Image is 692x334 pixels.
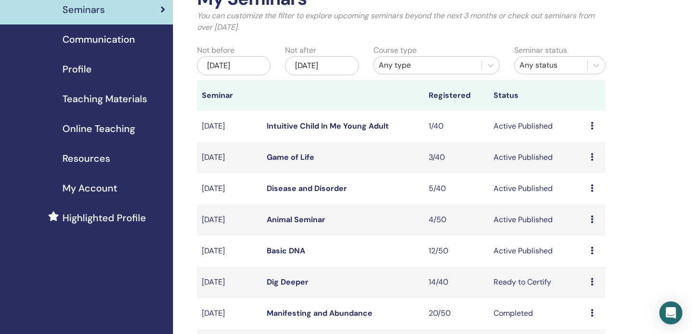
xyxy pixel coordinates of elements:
td: Active Published [489,173,586,204]
span: Seminars [62,2,105,17]
td: 3/40 [424,142,489,173]
div: Any status [519,60,582,71]
td: [DATE] [197,267,262,298]
a: Game of Life [267,152,314,162]
span: Communication [62,32,135,47]
div: [DATE] [285,56,358,75]
td: Active Published [489,236,586,267]
label: Not after [285,45,316,56]
td: 12/50 [424,236,489,267]
td: [DATE] [197,236,262,267]
span: Resources [62,151,110,166]
td: 4/50 [424,204,489,236]
td: 14/40 [424,267,489,298]
div: Any type [379,60,477,71]
span: Profile [62,62,92,76]
a: Basic DNA [267,246,305,256]
th: Registered [424,80,489,111]
a: Manifesting and Abundance [267,308,372,318]
a: Intuitive Child In Me Young Adult [267,121,389,131]
td: [DATE] [197,298,262,329]
div: [DATE] [197,56,271,75]
span: My Account [62,181,117,195]
td: Active Published [489,204,586,236]
td: [DATE] [197,142,262,173]
td: Ready to Certify [489,267,586,298]
td: [DATE] [197,111,262,142]
td: Active Published [489,142,586,173]
td: 5/40 [424,173,489,204]
div: Open Intercom Messenger [659,301,682,324]
td: Completed [489,298,586,329]
td: [DATE] [197,173,262,204]
span: Teaching Materials [62,92,147,106]
td: 1/40 [424,111,489,142]
a: Animal Seminar [267,215,325,225]
td: 20/50 [424,298,489,329]
span: Highlighted Profile [62,211,146,225]
a: Dig Deeper [267,277,309,287]
p: You can customize the filter to explore upcoming seminars beyond the next 3 months or check out s... [197,10,605,33]
a: Disease and Disorder [267,183,347,193]
label: Seminar status [514,45,567,56]
label: Course type [373,45,417,56]
td: [DATE] [197,204,262,236]
th: Status [489,80,586,111]
th: Seminar [197,80,262,111]
td: Active Published [489,111,586,142]
span: Online Teaching [62,121,135,136]
label: Not before [197,45,235,56]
